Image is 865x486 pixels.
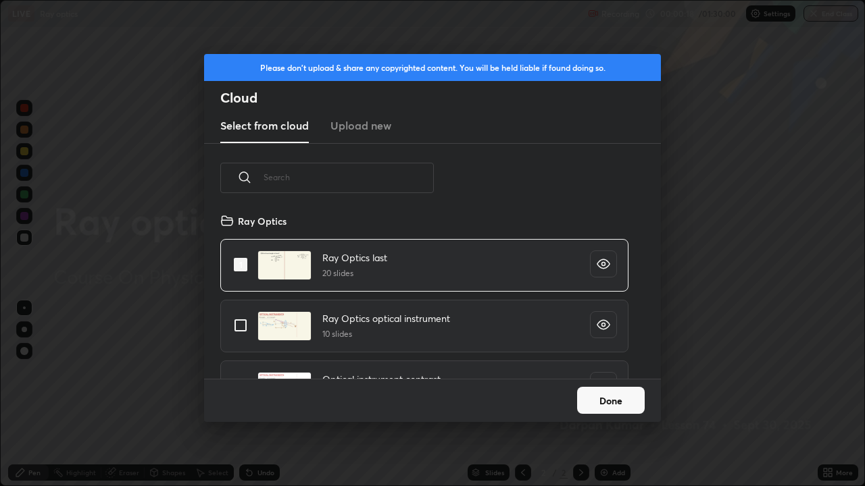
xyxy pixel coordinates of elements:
[264,148,434,206] input: Search
[577,387,645,414] button: Done
[204,54,661,81] div: Please don't upload & share any copyrighted content. You will be held liable if found doing so.
[257,311,312,341] img: 17394155669FFX20.pdf
[204,209,645,379] div: grid
[322,328,450,340] h5: 10 slides
[322,267,387,279] h5: 20 slides
[257,250,312,280] img: 1739303524YJJ9JC.pdf
[220,117,309,134] h3: Select from cloud
[257,372,312,402] img: 1739415740956QDT.pdf
[322,372,441,386] h4: Optical instrument contrast
[220,89,661,107] h2: Cloud
[322,250,387,265] h4: Ray Optics last
[238,214,287,228] h4: Ray Optics
[322,311,450,325] h4: Ray Optics optical instrument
